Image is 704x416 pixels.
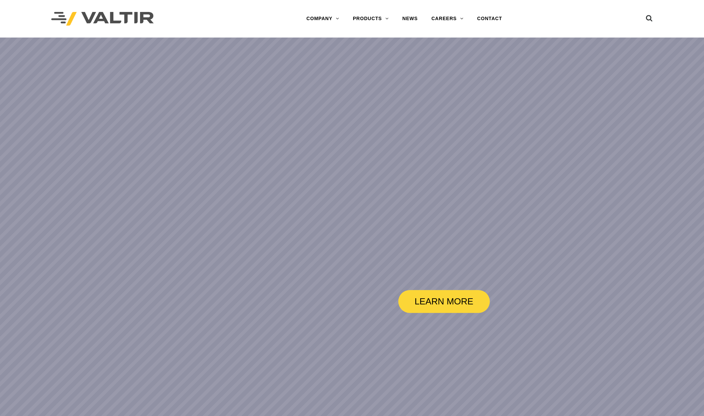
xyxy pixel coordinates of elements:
a: NEWS [396,12,425,26]
a: LEARN MORE [398,290,490,313]
a: CONTACT [470,12,509,26]
a: PRODUCTS [346,12,396,26]
img: Valtir [51,12,154,26]
a: COMPANY [300,12,346,26]
a: CAREERS [425,12,470,26]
